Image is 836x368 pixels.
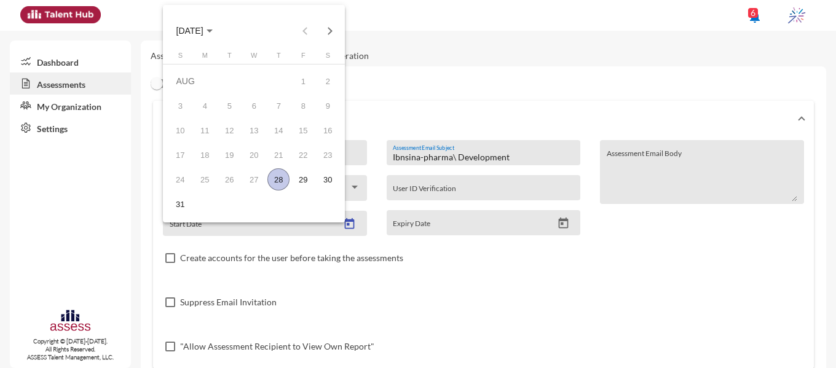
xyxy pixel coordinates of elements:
div: 17 [169,144,191,166]
td: August 8, 2025 [291,93,315,118]
td: August 5, 2025 [217,93,242,118]
td: August 22, 2025 [291,143,315,167]
td: August 19, 2025 [217,143,242,167]
td: August 13, 2025 [242,118,266,143]
div: 27 [243,168,265,190]
div: 13 [243,119,265,141]
td: August 11, 2025 [192,118,217,143]
div: 11 [194,119,216,141]
div: 18 [194,144,216,166]
button: Choose month and year [167,18,223,43]
td: August 16, 2025 [315,118,340,143]
button: Previous month [293,18,317,43]
td: August 20, 2025 [242,143,266,167]
div: 1 [292,70,314,92]
td: August 15, 2025 [291,118,315,143]
th: Wednesday [242,52,266,64]
div: 4 [194,95,216,117]
div: 10 [169,119,191,141]
td: August 17, 2025 [168,143,192,167]
div: 20 [243,144,265,166]
div: 31 [169,193,191,215]
div: 28 [267,168,290,190]
td: August 26, 2025 [217,167,242,192]
td: August 9, 2025 [315,93,340,118]
div: 15 [292,119,314,141]
div: 30 [317,168,339,190]
div: 12 [218,119,240,141]
td: August 6, 2025 [242,93,266,118]
td: August 14, 2025 [266,118,291,143]
td: August 1, 2025 [291,69,315,93]
div: 19 [218,144,240,166]
div: 3 [169,95,191,117]
td: August 27, 2025 [242,167,266,192]
td: August 28, 2025 [266,167,291,192]
div: 9 [317,95,339,117]
div: 16 [317,119,339,141]
td: August 30, 2025 [315,167,340,192]
td: August 24, 2025 [168,167,192,192]
div: 14 [267,119,290,141]
div: 21 [267,144,290,166]
td: August 4, 2025 [192,93,217,118]
td: August 18, 2025 [192,143,217,167]
td: August 10, 2025 [168,118,192,143]
div: 25 [194,168,216,190]
td: August 31, 2025 [168,192,192,216]
td: August 2, 2025 [315,69,340,93]
td: August 25, 2025 [192,167,217,192]
div: 23 [317,144,339,166]
td: August 21, 2025 [266,143,291,167]
th: Thursday [266,52,291,64]
th: Sunday [168,52,192,64]
td: AUG [168,69,291,93]
div: 29 [292,168,314,190]
td: August 23, 2025 [315,143,340,167]
td: August 7, 2025 [266,93,291,118]
div: 2 [317,70,339,92]
th: Friday [291,52,315,64]
th: Saturday [315,52,340,64]
div: 24 [169,168,191,190]
td: August 3, 2025 [168,93,192,118]
td: August 29, 2025 [291,167,315,192]
td: August 12, 2025 [217,118,242,143]
div: 6 [243,95,265,117]
span: [DATE] [176,26,203,36]
th: Monday [192,52,217,64]
div: 7 [267,95,290,117]
button: Next month [317,18,342,43]
div: 22 [292,144,314,166]
div: 8 [292,95,314,117]
th: Tuesday [217,52,242,64]
div: 26 [218,168,240,190]
div: 5 [218,95,240,117]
